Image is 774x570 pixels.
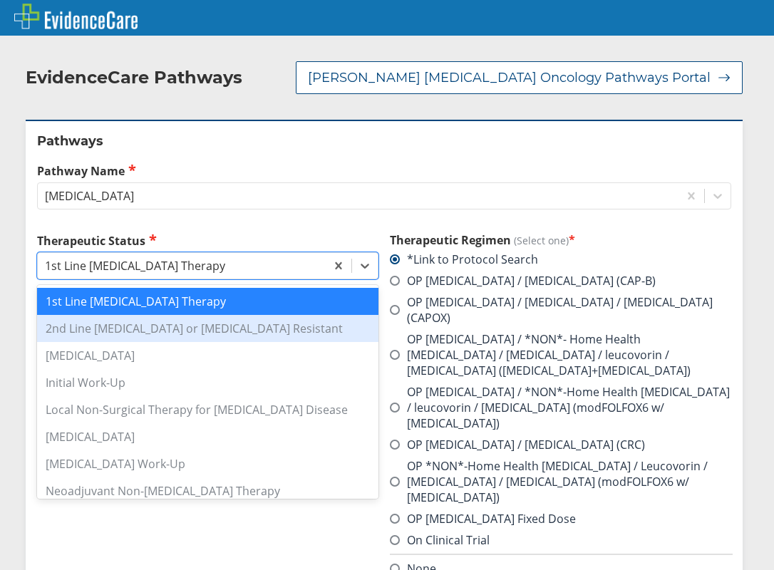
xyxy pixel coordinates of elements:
[390,511,576,527] label: OP [MEDICAL_DATA] Fixed Dose
[308,69,711,86] span: [PERSON_NAME] [MEDICAL_DATA] Oncology Pathways Portal
[45,258,225,274] div: 1st Line [MEDICAL_DATA] Therapy
[37,396,378,423] div: Local Non-Surgical Therapy for [MEDICAL_DATA] Disease
[37,423,378,450] div: [MEDICAL_DATA]
[390,532,490,548] label: On Clinical Trial
[37,369,378,396] div: Initial Work-Up
[45,188,134,204] div: [MEDICAL_DATA]
[37,288,378,315] div: 1st Line [MEDICAL_DATA] Therapy
[514,234,569,247] span: (Select one)
[14,4,138,29] img: EvidenceCare
[390,331,731,378] label: OP [MEDICAL_DATA] / *NON*- Home Health [MEDICAL_DATA] / [MEDICAL_DATA] / leucovorin / [MEDICAL_DA...
[296,61,743,94] button: [PERSON_NAME] [MEDICAL_DATA] Oncology Pathways Portal
[37,133,731,150] h2: Pathways
[390,232,731,248] h3: Therapeutic Regimen
[390,437,645,452] label: OP [MEDICAL_DATA] / [MEDICAL_DATA] (CRC)
[37,477,378,504] div: Neoadjuvant Non-[MEDICAL_DATA] Therapy
[37,315,378,342] div: 2nd Line [MEDICAL_DATA] or [MEDICAL_DATA] Resistant
[37,342,378,369] div: [MEDICAL_DATA]
[390,273,656,289] label: OP [MEDICAL_DATA] / [MEDICAL_DATA] (CAP-B)
[37,162,731,179] label: Pathway Name
[390,294,731,326] label: OP [MEDICAL_DATA] / [MEDICAL_DATA] / [MEDICAL_DATA] (CAPOX)
[390,458,731,505] label: OP *NON*-Home Health [MEDICAL_DATA] / Leucovorin / [MEDICAL_DATA] / [MEDICAL_DATA] (modFOLFOX6 w/...
[26,67,242,88] h2: EvidenceCare Pathways
[390,384,731,431] label: OP [MEDICAL_DATA] / *NON*-Home Health [MEDICAL_DATA] / leucovorin / [MEDICAL_DATA] (modFOLFOX6 w/...
[390,252,538,267] label: *Link to Protocol Search
[37,232,378,249] label: Therapeutic Status
[37,450,378,477] div: [MEDICAL_DATA] Work-Up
